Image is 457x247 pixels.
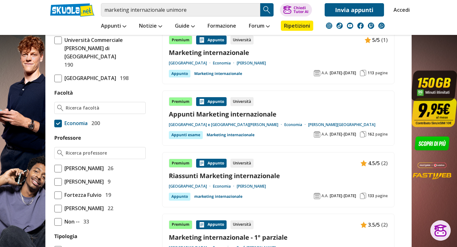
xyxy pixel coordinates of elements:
[169,159,192,168] div: Premium
[194,193,242,200] a: marketing internazionale
[169,184,213,189] a: [GEOGRAPHIC_DATA]
[230,159,254,168] div: Università
[169,122,284,127] a: [GEOGRAPHIC_DATA] e [GEOGRAPHIC_DATA][PERSON_NAME]
[169,220,192,229] div: Premium
[230,36,254,44] div: Università
[89,119,100,127] span: 200
[173,21,196,32] a: Guide
[99,21,128,32] a: Appunti
[169,48,388,57] a: Marketing internazionale
[368,132,374,137] span: 162
[314,131,320,137] img: Anno accademico
[206,21,238,32] a: Formazione
[62,191,102,199] span: Fortezza Fulvio
[101,3,260,17] input: Cerca appunti, riassunti o versioni
[368,193,374,198] span: 133
[194,70,242,77] a: Marketing internazionale
[66,105,143,111] input: Ricerca facoltà
[196,159,227,168] div: Appunto
[54,89,73,96] label: Facoltà
[137,21,164,32] a: Notizie
[325,3,384,17] a: Invia appunti
[105,164,113,172] span: 26
[280,3,312,17] button: ChiediTutor AI
[169,70,190,77] div: Appunto
[196,220,227,229] div: Appunto
[169,193,190,200] div: Appunto
[103,191,111,199] span: 19
[368,70,374,76] span: 113
[330,70,356,76] span: [DATE]-[DATE]
[375,193,388,198] span: pagine
[169,36,192,44] div: Premium
[169,97,192,106] div: Premium
[199,37,205,43] img: Appunti contenuto
[314,193,320,199] img: Anno accademico
[196,97,227,106] div: Appunto
[237,184,266,189] a: [PERSON_NAME]
[57,105,63,111] img: Ricerca facoltà
[375,132,388,137] span: pagine
[199,160,205,166] img: Appunti contenuto
[54,233,77,240] label: Tipologia
[213,61,237,66] a: Economia
[336,23,343,29] img: tiktok
[368,23,374,29] img: twitch
[365,37,371,43] img: Appunti contenuto
[207,131,255,139] a: Marketing internazionale
[54,134,81,141] label: Professore
[347,23,353,29] img: youtube
[378,23,385,29] img: WhatsApp
[360,131,366,137] img: Pagine
[62,74,116,82] span: [GEOGRAPHIC_DATA]
[308,122,375,127] a: [PERSON_NAME][GEOGRAPHIC_DATA]
[213,184,237,189] a: Economia
[247,21,271,32] a: Forum
[66,150,143,156] input: Ricerca professore
[62,177,104,186] span: [PERSON_NAME]
[330,132,356,137] span: [DATE]-[DATE]
[357,23,364,29] img: facebook
[368,221,380,229] span: 3.5/5
[105,177,110,186] span: 9
[321,70,328,76] span: A.A.
[368,159,380,167] span: 4.5/5
[169,110,388,118] a: Appunti Marketing internazionale
[330,193,356,198] span: [DATE]-[DATE]
[262,5,272,15] img: Cerca appunti, riassunti o versioni
[361,222,367,228] img: Appunti contenuto
[169,131,203,139] div: Appunti esame
[360,193,366,199] img: Pagine
[169,171,388,180] a: Riassunti Marketing internazionale
[284,122,308,127] a: Economia
[62,204,104,212] span: [PERSON_NAME]
[294,6,308,14] div: Chiedi Tutor AI
[321,193,328,198] span: A.A.
[169,233,388,242] a: Marketing internazionale - 1° parziale
[281,21,313,31] a: Ripetizioni
[62,217,80,226] span: Non --
[81,217,89,226] span: 33
[62,61,73,69] span: 190
[326,23,332,29] img: instagram
[199,98,205,105] img: Appunti contenuto
[230,220,254,229] div: Università
[381,36,388,44] span: (1)
[372,36,380,44] span: 5/5
[62,119,88,127] span: Economia
[381,159,388,167] span: (2)
[375,70,388,76] span: pagine
[260,3,274,17] button: Search Button
[196,36,227,44] div: Appunto
[361,160,367,166] img: Appunti contenuto
[237,61,266,66] a: [PERSON_NAME]
[169,61,213,66] a: [GEOGRAPHIC_DATA]
[62,36,146,61] span: Università Commerciale [PERSON_NAME] di [GEOGRAPHIC_DATA]
[57,150,63,156] img: Ricerca professore
[105,204,113,212] span: 22
[62,164,104,172] span: [PERSON_NAME]
[321,132,328,137] span: A.A.
[381,221,388,229] span: (2)
[360,70,366,76] img: Pagine
[117,74,129,82] span: 198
